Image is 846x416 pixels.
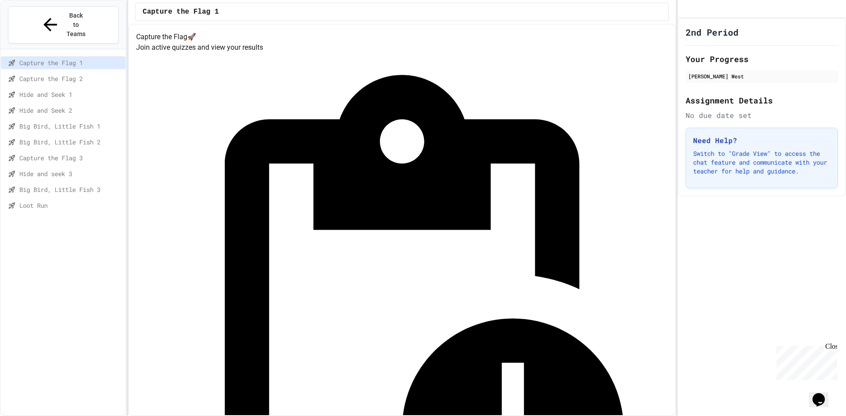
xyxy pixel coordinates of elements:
[19,137,122,147] span: Big Bird, Little Fish 2
[136,32,668,42] h4: Capture the Flag 🚀
[19,201,122,210] span: Loot Run
[19,153,122,162] span: Capture the Flag 3
[66,11,86,39] span: Back to Teams
[686,26,738,38] h1: 2nd Period
[19,106,122,115] span: Hide and Seek 2
[19,121,122,131] span: Big Bird, Little Fish 1
[19,58,122,67] span: Capture the Flag 1
[686,94,838,107] h2: Assignment Details
[693,135,831,146] h3: Need Help?
[19,74,122,83] span: Capture the Flag 2
[19,185,122,194] span: Big Bird, Little Fish 3
[4,4,61,56] div: Chat with us now!Close
[8,6,119,44] button: Back to Teams
[19,169,122,178] span: Hide and seek 3
[19,90,122,99] span: Hide and Seek 1
[773,342,837,380] iframe: chat widget
[686,110,838,121] div: No due date set
[688,72,835,80] div: [PERSON_NAME] West
[143,7,219,17] span: Capture the Flag 1
[809,381,837,407] iframe: chat widget
[136,42,668,53] p: Join active quizzes and view your results
[693,149,831,176] p: Switch to "Grade View" to access the chat feature and communicate with your teacher for help and ...
[686,53,838,65] h2: Your Progress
